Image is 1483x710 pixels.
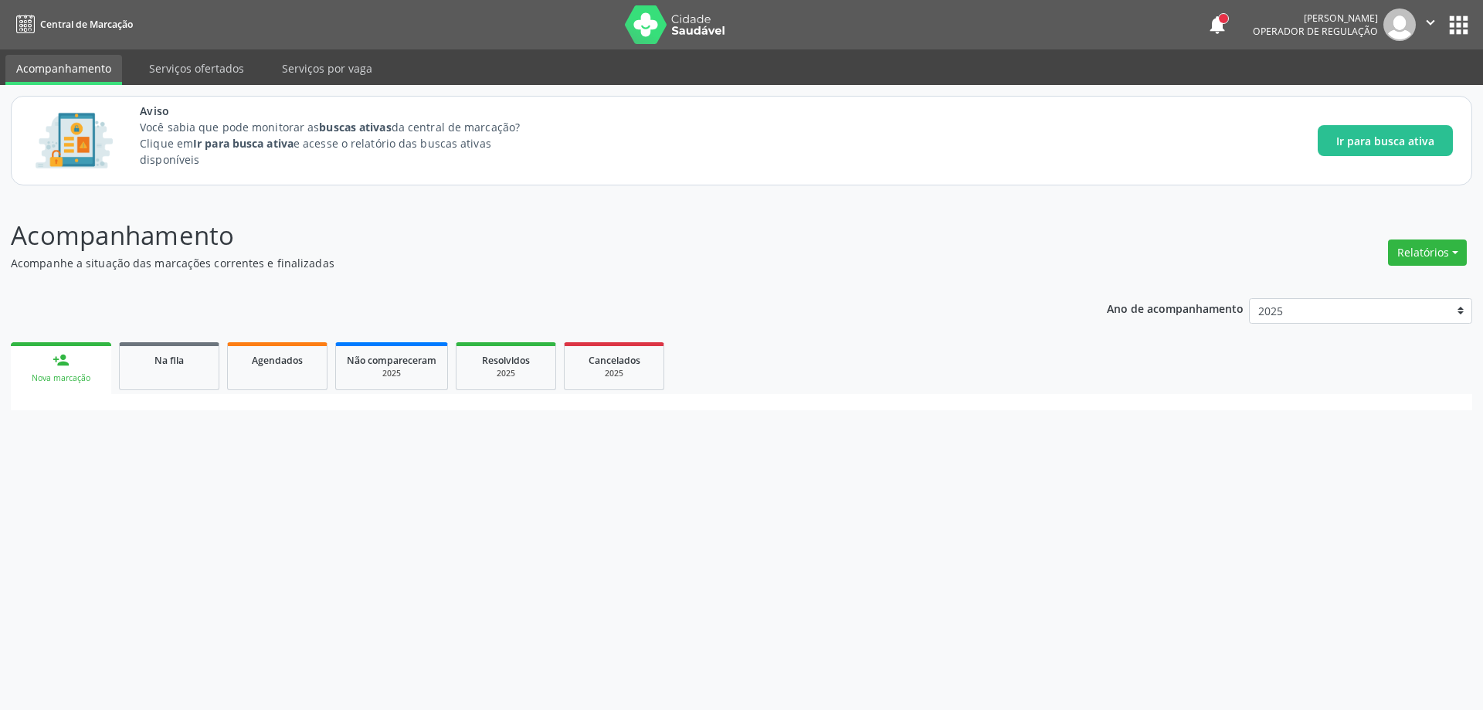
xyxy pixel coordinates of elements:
button: notifications [1206,14,1228,36]
p: Você sabia que pode monitorar as da central de marcação? Clique em e acesse o relatório das busca... [140,119,548,168]
span: Operador de regulação [1253,25,1378,38]
span: Central de Marcação [40,18,133,31]
span: Ir para busca ativa [1336,133,1434,149]
div: 2025 [467,368,545,379]
a: Central de Marcação [11,12,133,37]
p: Acompanhe a situação das marcações correntes e finalizadas [11,255,1033,271]
p: Ano de acompanhamento [1107,298,1244,318]
div: person_add [53,352,70,369]
div: 2025 [347,368,436,379]
a: Acompanhamento [5,55,122,85]
strong: buscas ativas [319,120,391,134]
a: Serviços ofertados [138,55,255,82]
span: Resolvidos [482,354,530,367]
span: Agendados [252,354,303,367]
button:  [1416,8,1445,41]
a: Serviços por vaga [271,55,383,82]
button: apps [1445,12,1472,39]
div: 2025 [575,368,653,379]
span: Na fila [154,354,184,367]
img: Imagem de CalloutCard [30,106,118,175]
span: Não compareceram [347,354,436,367]
span: Cancelados [589,354,640,367]
p: Acompanhamento [11,216,1033,255]
img: img [1383,8,1416,41]
button: Ir para busca ativa [1318,125,1453,156]
div: Nova marcação [22,372,100,384]
div: [PERSON_NAME] [1253,12,1378,25]
span: Aviso [140,103,548,119]
button: Relatórios [1388,239,1467,266]
strong: Ir para busca ativa [193,136,294,151]
i:  [1422,14,1439,31]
